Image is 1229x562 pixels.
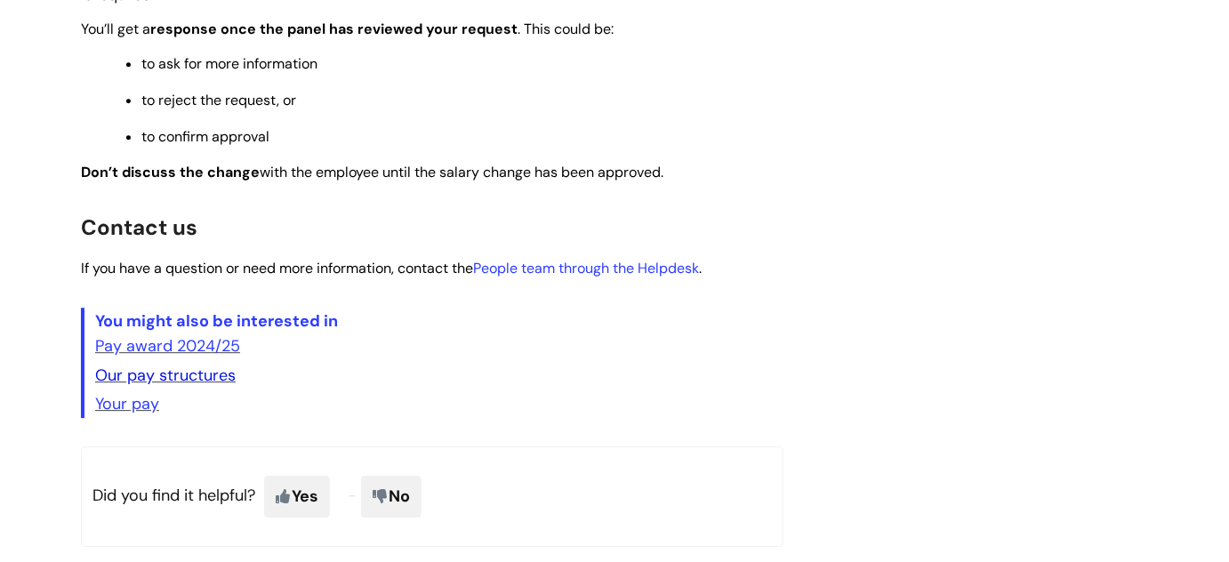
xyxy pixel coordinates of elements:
span: to confirm approval [141,127,269,146]
a: People team through the Helpdesk [473,259,699,277]
strong: Don’t discuss the change [81,163,260,181]
span: to ask for more information [141,54,317,73]
span: If you have a question or need more information, contact the . [81,259,702,277]
span: No [361,476,422,517]
span: Contact us [81,213,197,241]
a: Your pay [95,393,159,414]
span: with the employee until the salary change has been approved. [81,163,663,181]
strong: response once the panel has reviewed your request [150,20,518,38]
span: to reject the request, or [141,91,296,109]
span: You’ll get a . This could be: [81,20,614,38]
p: Did you find it helpful? [81,446,783,546]
span: You might also be interested in [95,310,338,332]
span: Yes [264,476,330,517]
a: Our pay structures [95,365,236,386]
a: Pay award 2024/25 [95,335,240,357]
